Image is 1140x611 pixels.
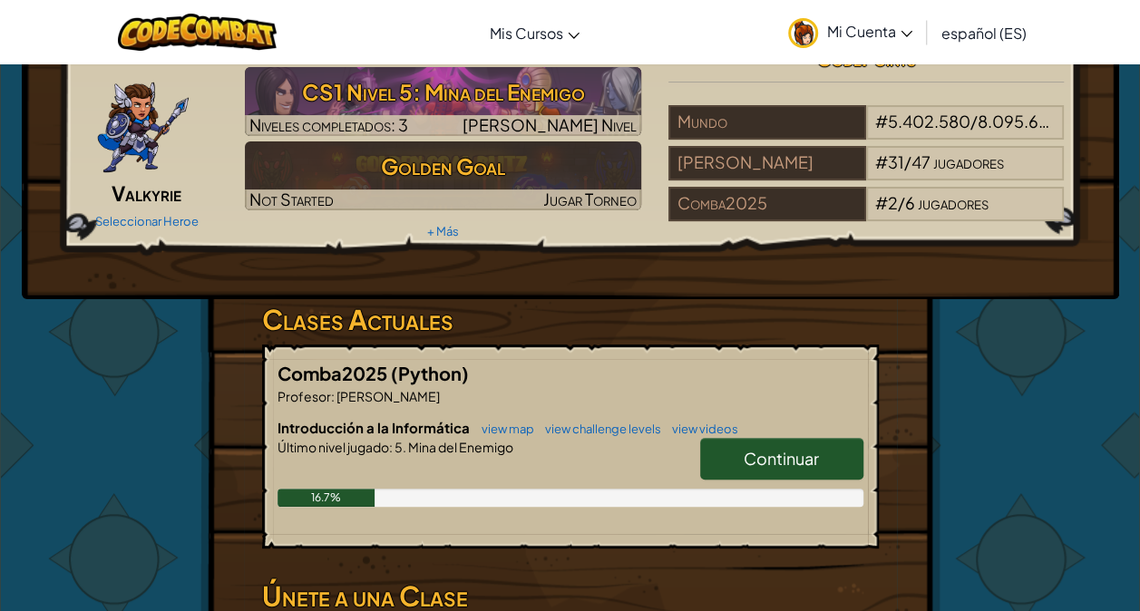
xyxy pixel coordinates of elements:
span: # [875,151,888,172]
span: Profesor [278,388,331,404]
span: 5. [393,439,406,455]
span: Continuar [744,448,819,469]
a: + Más [427,224,459,238]
a: [PERSON_NAME]#31/47jugadores [668,163,1065,184]
span: [PERSON_NAME] Nivel [463,114,637,135]
img: ValkyriePose.png [96,67,190,176]
span: Mi Cuenta [827,22,912,41]
span: 2 [888,192,898,213]
div: Comba2025 [668,187,866,221]
a: Jugar Siguiente Nivel [245,67,641,136]
span: Último nivel jugado [278,439,389,455]
span: 31 [888,151,904,172]
span: 47 [911,151,931,172]
img: CodeCombat logo [118,14,277,51]
h3: Clases Actuales [262,299,879,340]
span: Comba2025 [278,362,391,384]
a: Mundo#5.402.580/8.095.649jugadores [668,122,1065,143]
span: [PERSON_NAME] [335,388,440,404]
a: español (ES) [932,8,1036,57]
span: / [970,111,978,131]
span: / [904,151,911,172]
h3: Golden Goal [245,146,641,187]
h3: CS1 Nivel 5: Mina del Enemigo [245,72,641,112]
div: Mundo [668,105,866,140]
span: Introducción a la Informática [278,419,473,436]
span: Jugar Torneo [543,189,637,209]
img: Golden Goal [245,141,641,210]
a: Seleccionar Heroe [95,214,199,228]
span: español (ES) [941,24,1027,43]
span: jugadores [1061,111,1132,131]
div: [PERSON_NAME] [668,146,866,180]
span: 5.402.580 [888,111,970,131]
span: # [875,192,888,213]
span: Mina del Enemigo [406,439,513,455]
span: Mis Cursos [490,24,563,43]
a: Mi Cuenta [779,4,921,61]
a: view videos [663,422,738,436]
span: : [331,388,335,404]
span: (Python) [391,362,469,384]
span: Niveles completados: 3 [249,114,408,135]
span: : [389,439,393,455]
span: jugadores [933,151,1004,172]
span: jugadores [918,192,989,213]
a: Mis Cursos [481,8,589,57]
img: avatar [788,18,818,48]
span: 6 [905,192,915,213]
img: CS1 Nivel 5: Mina del Enemigo [245,67,641,136]
span: 8.095.649 [978,111,1058,131]
div: 16.7% [278,489,375,507]
span: # [875,111,888,131]
span: Not Started [249,189,334,209]
a: Golden GoalNot StartedJugar Torneo [245,141,641,210]
a: Comba2025#2/6jugadores [668,204,1065,225]
span: Valkyrie [112,180,181,206]
a: view map [473,422,534,436]
a: view challenge levels [536,422,661,436]
span: / [898,192,905,213]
